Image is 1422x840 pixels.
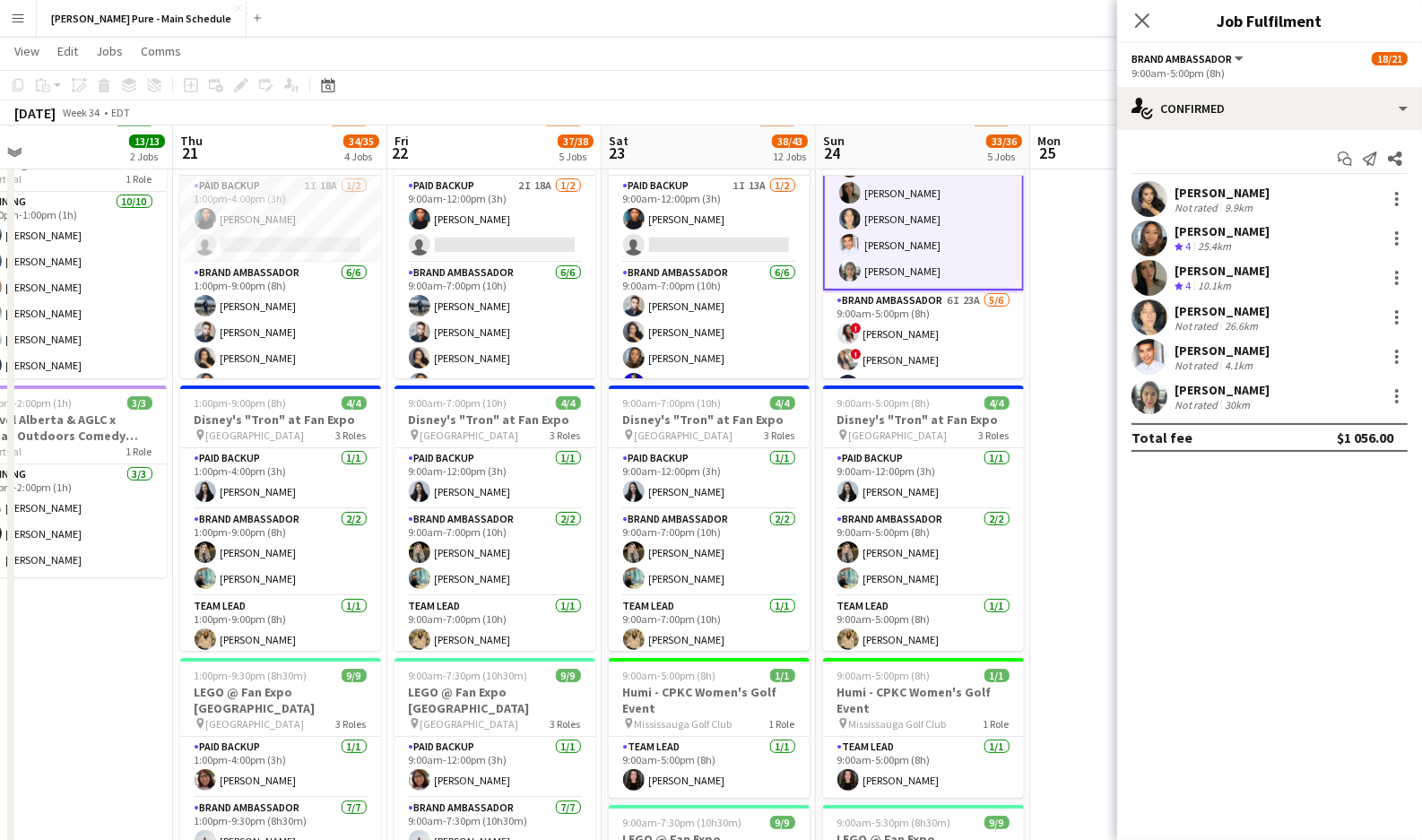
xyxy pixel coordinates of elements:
[765,429,795,442] span: 3 Roles
[409,669,528,682] span: 9:00am-7:30pm (10h30m)
[851,323,862,333] span: !
[395,385,595,651] app-job-card: 9:00am-7:00pm (10h)4/4Disney's "Tron" at Fan Expo [GEOGRAPHIC_DATA]3 RolesPaid Backup1/19:00am-12...
[823,96,1024,290] app-card-role: Brand Ambassador6/69:00am-5:00pm (8h)[PERSON_NAME][PERSON_NAME][PERSON_NAME][PERSON_NAME][PERSON_...
[849,429,948,442] span: [GEOGRAPHIC_DATA]
[134,39,188,63] a: Comms
[837,816,951,829] span: 9:00am-5:30pm (8h30m)
[180,263,381,454] app-card-role: Brand Ambassador6/61:00pm-9:00pm (8h)[PERSON_NAME][PERSON_NAME][PERSON_NAME][PERSON_NAME]
[206,429,305,442] span: [GEOGRAPHIC_DATA]
[1132,66,1408,80] div: 9:00am-5:00pm (8h)
[979,429,1010,442] span: 3 Roles
[7,39,47,63] a: View
[1185,239,1191,253] span: 4
[1175,382,1270,398] div: [PERSON_NAME]
[823,133,845,149] span: Sun
[559,150,593,163] div: 5 Jobs
[1175,319,1221,333] div: Not rated
[1337,429,1393,446] div: $1 056.00
[1035,143,1061,163] span: 25
[395,737,595,798] app-card-role: Paid Backup1/19:00am-12:00pm (3h)[PERSON_NAME]
[395,684,595,716] h3: LEGO @ Fan Expo [GEOGRAPHIC_DATA]
[837,396,931,410] span: 9:00am-5:00pm (8h)
[141,43,181,59] span: Comms
[823,596,1024,657] app-card-role: Team Lead1/19:00am-5:00pm (8h)[PERSON_NAME]
[1221,398,1253,411] div: 30km
[606,143,629,163] span: 23
[180,684,381,716] h3: LEGO @ Fan Expo [GEOGRAPHIC_DATA]
[1175,303,1270,319] div: [PERSON_NAME]
[551,429,581,442] span: 3 Roles
[609,448,810,509] app-card-role: Paid Backup1/19:00am-12:00pm (3h)[PERSON_NAME]
[770,816,795,829] span: 9/9
[195,669,308,682] span: 1:00pm-9:30pm (8h30m)
[129,134,165,148] span: 13/13
[823,290,1024,481] app-card-role: Brand Ambassador6I23A5/69:00am-5:00pm (8h)![PERSON_NAME]![PERSON_NAME]
[344,150,378,163] div: 4 Jobs
[772,134,808,148] span: 38/43
[395,263,595,454] app-card-role: Brand Ambassador6/69:00am-7:00pm (10h)[PERSON_NAME][PERSON_NAME][PERSON_NAME][PERSON_NAME]
[195,396,287,410] span: 1:00pm-9:00pm (8h)
[180,133,203,149] span: Thu
[1175,185,1270,201] div: [PERSON_NAME]
[89,39,130,63] a: Jobs
[395,448,595,509] app-card-role: Paid Backup1/19:00am-12:00pm (3h)[PERSON_NAME]
[395,113,595,378] app-job-card: 9:00am-7:00pm (10h)20/21Disney Fan Expo MTCC5 RolesPaid Backup2I18A1/29:00am-12:00pm (3h)[PERSON_...
[1117,9,1422,32] h3: Job Fulfilment
[609,263,810,454] app-card-role: Brand Ambassador6/69:00am-7:00pm (10h)[PERSON_NAME][PERSON_NAME][PERSON_NAME][PERSON_NAME]
[336,717,367,731] span: 3 Roles
[987,150,1021,163] div: 5 Jobs
[986,134,1022,148] span: 33/36
[823,509,1024,596] app-card-role: Brand Ambassador2/29:00am-5:00pm (8h)[PERSON_NAME][PERSON_NAME]
[823,658,1024,798] div: 9:00am-5:00pm (8h)1/1Humi - CPKC Women's Golf Event Mississauga Golf Club1 RoleTeam Lead1/19:00am...
[343,134,379,148] span: 34/35
[1132,52,1246,65] button: Brand Ambassador
[1132,52,1232,65] span: Brand Ambassador
[336,429,367,442] span: 3 Roles
[823,385,1024,651] div: 9:00am-5:00pm (8h)4/4Disney's "Tron" at Fan Expo [GEOGRAPHIC_DATA]3 RolesPaid Backup1/19:00am-12:...
[984,816,1010,829] span: 9/9
[395,596,595,657] app-card-role: Team Lead1/19:00am-7:00pm (10h)[PERSON_NAME]
[130,150,164,163] div: 2 Jobs
[1221,201,1256,214] div: 9.9km
[1194,239,1235,255] div: 25.4km
[558,134,594,148] span: 37/38
[773,150,807,163] div: 12 Jobs
[609,385,810,651] app-job-card: 9:00am-7:00pm (10h)4/4Disney's "Tron" at Fan Expo [GEOGRAPHIC_DATA]3 RolesPaid Backup1/19:00am-12...
[392,143,409,163] span: 22
[1221,359,1256,372] div: 4.1km
[1037,133,1061,149] span: Mon
[823,737,1024,798] app-card-role: Team Lead1/19:00am-5:00pm (8h)[PERSON_NAME]
[395,176,595,263] app-card-role: Paid Backup2I18A1/29:00am-12:00pm (3h)[PERSON_NAME]
[823,113,1024,378] div: 9:00am-5:00pm (8h)18/21Disney Fan Expo MTCC5 RolesBrand Ambassador6/69:00am-5:00pm (8h)[PERSON_NA...
[421,717,519,731] span: [GEOGRAPHIC_DATA]
[127,396,152,410] span: 3/3
[823,411,1024,428] h3: Disney's "Tron" at Fan Expo
[623,669,716,682] span: 9:00am-5:00pm (8h)
[837,669,931,682] span: 9:00am-5:00pm (8h)
[395,133,409,149] span: Fri
[609,113,810,378] app-job-card: 9:00am-7:00pm (10h)20/21Disney Fan Expo MTCC5 RolesPaid Backup1I13A1/29:00am-12:00pm (3h)[PERSON_...
[769,717,795,731] span: 1 Role
[1175,398,1221,411] div: Not rated
[206,717,305,731] span: [GEOGRAPHIC_DATA]
[180,113,381,378] div: 1:00pm-9:00pm (8h)20/21Disney Fan Expo MTCC5 RolesPaid Backup1I18A1/21:00pm-4:00pm (3h)[PERSON_NA...
[1221,319,1262,333] div: 26.6km
[1175,223,1270,239] div: [PERSON_NAME]
[180,385,381,651] app-job-card: 1:00pm-9:00pm (8h)4/4Disney's "Tron" at Fan Expo [GEOGRAPHIC_DATA]3 RolesPaid Backup1/11:00pm-4:0...
[180,176,381,263] app-card-role: Paid Backup1I18A1/21:00pm-4:00pm (3h)[PERSON_NAME]
[609,509,810,596] app-card-role: Brand Ambassador2/29:00am-7:00pm (10h)[PERSON_NAME][PERSON_NAME]
[50,39,85,63] a: Edit
[421,429,519,442] span: [GEOGRAPHIC_DATA]
[1175,342,1270,359] div: [PERSON_NAME]
[1132,429,1192,446] div: Total fee
[180,596,381,657] app-card-role: Team Lead1/11:00pm-9:00pm (8h)[PERSON_NAME]
[180,448,381,509] app-card-role: Paid Backup1/11:00pm-4:00pm (3h)[PERSON_NAME]
[342,669,367,682] span: 9/9
[37,1,247,36] button: [PERSON_NAME] Pure - Main Schedule
[14,104,56,122] div: [DATE]
[609,684,810,716] h3: Humi - CPKC Women's Golf Event
[395,509,595,596] app-card-role: Brand Ambassador2/29:00am-7:00pm (10h)[PERSON_NAME][PERSON_NAME]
